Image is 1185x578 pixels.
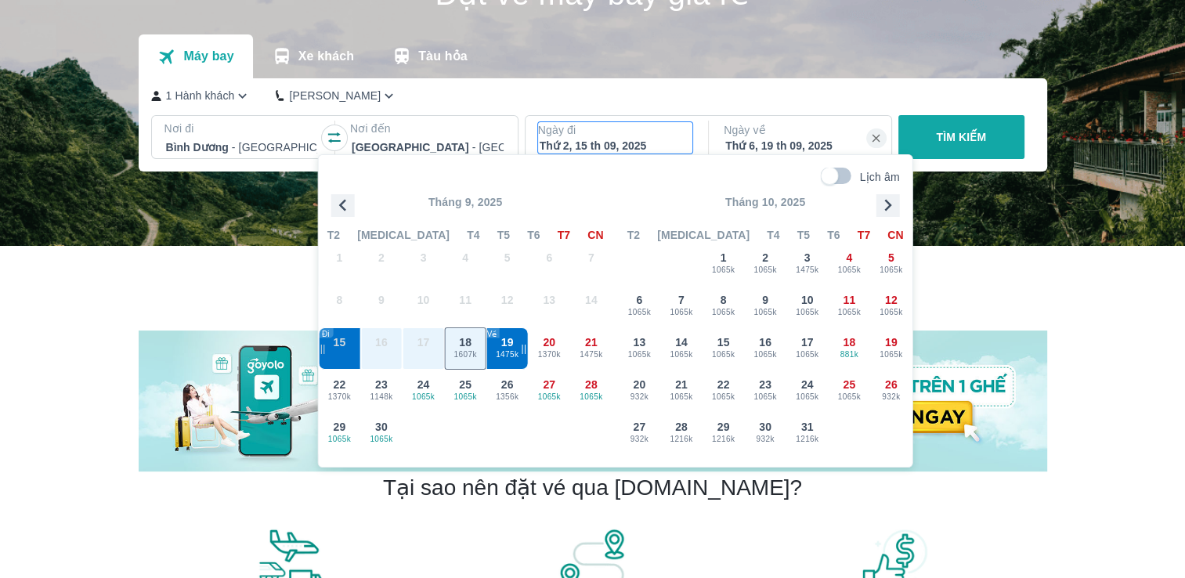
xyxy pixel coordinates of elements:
[657,227,750,243] span: [MEDICAL_DATA]
[744,370,786,412] button: 231065k
[759,334,771,350] span: 16
[289,88,381,103] p: [PERSON_NAME]
[870,243,912,285] button: 51065k
[703,412,745,454] button: 291216k
[319,370,361,412] button: 221370k
[721,292,727,308] span: 8
[361,433,402,446] span: 1065k
[744,285,786,327] button: 91065k
[538,122,693,138] p: Ngày đi
[871,306,912,319] span: 1065k
[745,306,786,319] span: 1065k
[585,377,598,392] span: 28
[675,419,688,435] span: 28
[459,377,471,392] span: 25
[360,370,403,412] button: 231148k
[829,391,869,403] span: 1065k
[703,243,745,285] button: 11065k
[627,227,640,243] span: T2
[139,271,1047,299] h2: Chương trình giảm giá
[527,227,540,243] span: T6
[786,243,829,285] button: 31475k
[745,433,786,446] span: 932k
[660,327,703,370] button: 141065k
[660,412,703,454] button: 281216k
[501,334,514,350] span: 19
[660,285,703,327] button: 71065k
[744,412,786,454] button: 30932k
[759,419,771,435] span: 30
[322,331,329,338] span: Đi
[745,349,786,361] span: 1065k
[319,412,361,454] button: 291065k
[333,377,345,392] span: 22
[459,334,471,350] span: 18
[543,377,555,392] span: 27
[870,285,912,327] button: 121065k
[276,88,397,104] button: [PERSON_NAME]
[361,391,402,403] span: 1148k
[787,433,828,446] span: 1216k
[183,49,233,64] p: Máy bay
[636,292,642,308] span: 6
[725,138,877,154] div: Thứ 6, 19 th 09, 2025
[675,334,688,350] span: 14
[375,377,388,392] span: 23
[487,331,497,338] span: Về
[403,391,444,403] span: 1065k
[717,334,730,350] span: 15
[745,264,786,276] span: 1065k
[721,250,727,266] span: 1
[858,227,870,243] span: T7
[445,349,486,361] span: 1607k
[744,243,786,285] button: 21065k
[801,419,814,435] span: 31
[801,377,814,392] span: 24
[497,227,510,243] span: T5
[762,250,768,266] span: 2
[139,331,1047,471] img: banner-home
[759,377,771,392] span: 23
[871,264,912,276] span: 1065k
[585,334,598,350] span: 21
[828,243,870,285] button: 41065k
[620,391,660,403] span: 932k
[843,292,855,308] span: 11
[898,115,1024,159] button: TÌM KIẾM
[703,306,744,319] span: 1065k
[724,122,879,138] p: Ngày về
[320,433,360,446] span: 1065k
[804,250,811,266] span: 3
[828,327,870,370] button: 18881k
[501,377,514,392] span: 26
[829,306,869,319] span: 1065k
[166,88,235,103] p: 1 Hành khách
[298,49,354,64] p: Xe khách
[703,391,744,403] span: 1065k
[787,349,828,361] span: 1065k
[620,349,660,361] span: 1065k
[319,194,612,210] p: Tháng 9, 2025
[487,349,528,361] span: 1475k
[633,377,645,392] span: 20
[164,121,320,136] p: Nơi đi
[620,433,660,446] span: 932k
[717,377,730,392] span: 22
[467,227,479,243] span: T4
[521,342,526,355] div: ||
[888,250,894,266] span: 5
[829,264,869,276] span: 1065k
[870,370,912,412] button: 26932k
[570,370,612,412] button: 281065k
[383,474,802,502] h2: Tại sao nên đặt vé qua [DOMAIN_NAME]?
[487,391,528,403] span: 1356k
[333,419,345,435] span: 29
[829,349,869,361] span: 881k
[571,391,612,403] span: 1065k
[543,334,555,350] span: 20
[661,391,702,403] span: 1065k
[745,391,786,403] span: 1065k
[633,419,645,435] span: 27
[320,391,360,403] span: 1370k
[885,292,898,308] span: 12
